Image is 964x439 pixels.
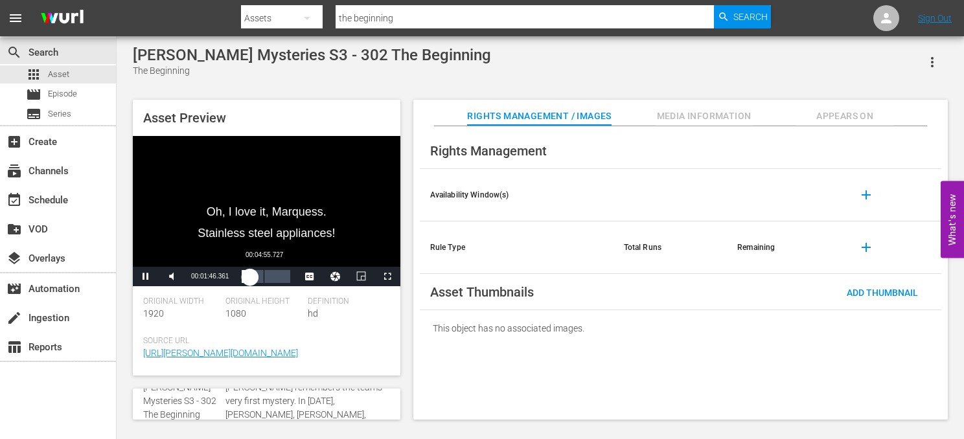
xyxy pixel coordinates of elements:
[941,181,964,258] button: Open Feedback Widget
[430,143,547,159] span: Rights Management
[614,221,728,274] th: Total Runs
[143,308,164,319] span: 1920
[48,87,77,100] span: Episode
[420,310,941,346] div: This object has no associated images.
[8,10,23,26] span: menu
[159,267,185,286] button: Mute
[836,280,928,304] button: Add Thumbnail
[467,108,611,124] span: Rights Management / Images
[836,287,928,298] span: Add Thumbnail
[308,308,318,319] span: hd
[6,134,22,150] span: Create
[26,106,41,122] span: Series
[918,13,952,23] a: Sign Out
[6,221,22,237] span: VOD
[48,107,71,120] span: Series
[133,64,491,78] div: The Beginning
[6,251,22,266] span: Overlays
[851,179,882,210] button: add
[6,45,22,60] span: Search
[143,110,226,126] span: Asset Preview
[143,336,384,346] span: Source Url
[48,68,69,81] span: Asset
[133,136,400,286] div: Video Player
[191,273,229,280] span: 00:01:46.361
[297,267,323,286] button: Captions
[714,5,771,28] button: Search
[349,267,374,286] button: Picture-in-Picture
[225,308,246,319] span: 1080
[6,339,22,355] span: Reports
[31,3,93,34] img: ans4CAIJ8jUAAAAAAAAAAAAAAAAAAAAAAAAgQb4GAAAAAAAAAAAAAAAAAAAAAAAAJMjXAAAAAAAAAAAAAAAAAAAAAAAAgAT5G...
[26,67,41,82] span: Asset
[225,297,301,307] span: Original Height
[374,267,400,286] button: Fullscreen
[323,267,349,286] button: Jump To Time
[143,348,298,358] a: [URL][PERSON_NAME][DOMAIN_NAME]
[242,270,290,283] div: Progress Bar
[6,163,22,179] span: Channels
[133,46,491,64] div: [PERSON_NAME] Mysteries S3 - 302 The Beginning
[420,169,614,221] th: Availability Window(s)
[6,192,22,208] span: Schedule
[133,267,159,286] button: Pause
[6,310,22,326] span: Ingestion
[430,284,534,300] span: Asset Thumbnails
[851,232,882,263] button: add
[143,297,219,307] span: Original Width
[858,187,874,203] span: add
[858,240,874,255] span: add
[308,297,384,307] span: Definition
[26,87,41,102] span: Episode
[727,221,840,274] th: Remaining
[733,5,768,28] span: Search
[656,108,753,124] span: Media Information
[6,281,22,297] span: Automation
[143,382,216,420] span: [PERSON_NAME] Mysteries S3 - 302 The Beginning
[796,108,893,124] span: Appears On
[420,221,614,274] th: Rule Type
